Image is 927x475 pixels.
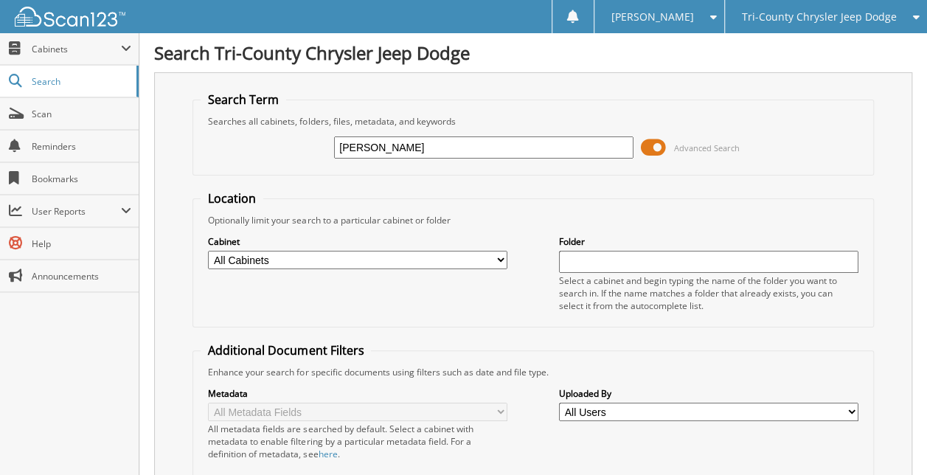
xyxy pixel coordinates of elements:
span: Help [32,237,131,250]
span: User Reports [32,205,121,218]
span: Scan [32,108,131,120]
div: All metadata fields are searched by default. Select a cabinet with metadata to enable filtering b... [208,423,507,460]
a: here [318,448,337,460]
legend: Additional Document Filters [201,342,371,358]
img: scan123-logo-white.svg [15,7,125,27]
span: Cabinets [32,43,121,55]
iframe: Chat Widget [853,404,927,475]
span: [PERSON_NAME] [611,13,693,21]
label: Cabinet [208,235,507,248]
span: Bookmarks [32,173,131,185]
span: Tri-County Chrysler Jeep Dodge [741,13,896,21]
legend: Search Term [201,91,286,108]
span: Announcements [32,270,131,282]
span: Reminders [32,140,131,153]
div: Select a cabinet and begin typing the name of the folder you want to search in. If the name match... [559,274,858,312]
div: Optionally limit your search to a particular cabinet or folder [201,214,865,226]
div: Enhance your search for specific documents using filters such as date and file type. [201,366,865,378]
div: Searches all cabinets, folders, files, metadata, and keywords [201,115,865,128]
label: Uploaded By [559,387,858,400]
legend: Location [201,190,263,207]
h1: Search Tri-County Chrysler Jeep Dodge [154,41,912,65]
span: Search [32,75,129,88]
label: Folder [559,235,858,248]
label: Metadata [208,387,507,400]
span: Advanced Search [674,142,740,153]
